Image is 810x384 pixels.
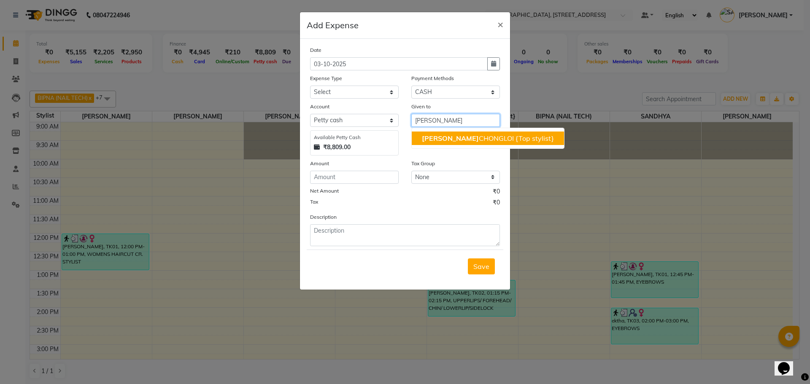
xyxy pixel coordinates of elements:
[310,103,329,110] label: Account
[323,143,351,152] strong: ₹8,809.00
[310,198,318,206] label: Tax
[310,187,339,195] label: Net Amount
[310,160,329,167] label: Amount
[422,134,479,142] span: [PERSON_NAME]
[422,134,554,142] ngb-highlight: CHONGLOI {Top stylist}
[310,171,399,184] input: Amount
[411,160,435,167] label: Tax Group
[411,75,454,82] label: Payment Methods
[314,134,395,141] div: Available Petty Cash
[310,213,337,221] label: Description
[307,19,359,32] h5: Add Expense
[493,187,500,198] span: ₹0
[775,350,802,376] iframe: chat widget
[493,198,500,209] span: ₹0
[473,262,489,271] span: Save
[468,258,495,274] button: Save
[497,18,503,30] span: ×
[411,103,431,110] label: Given to
[411,114,500,127] input: Given to
[491,12,510,36] button: Close
[310,46,321,54] label: Date
[310,75,342,82] label: Expense Type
